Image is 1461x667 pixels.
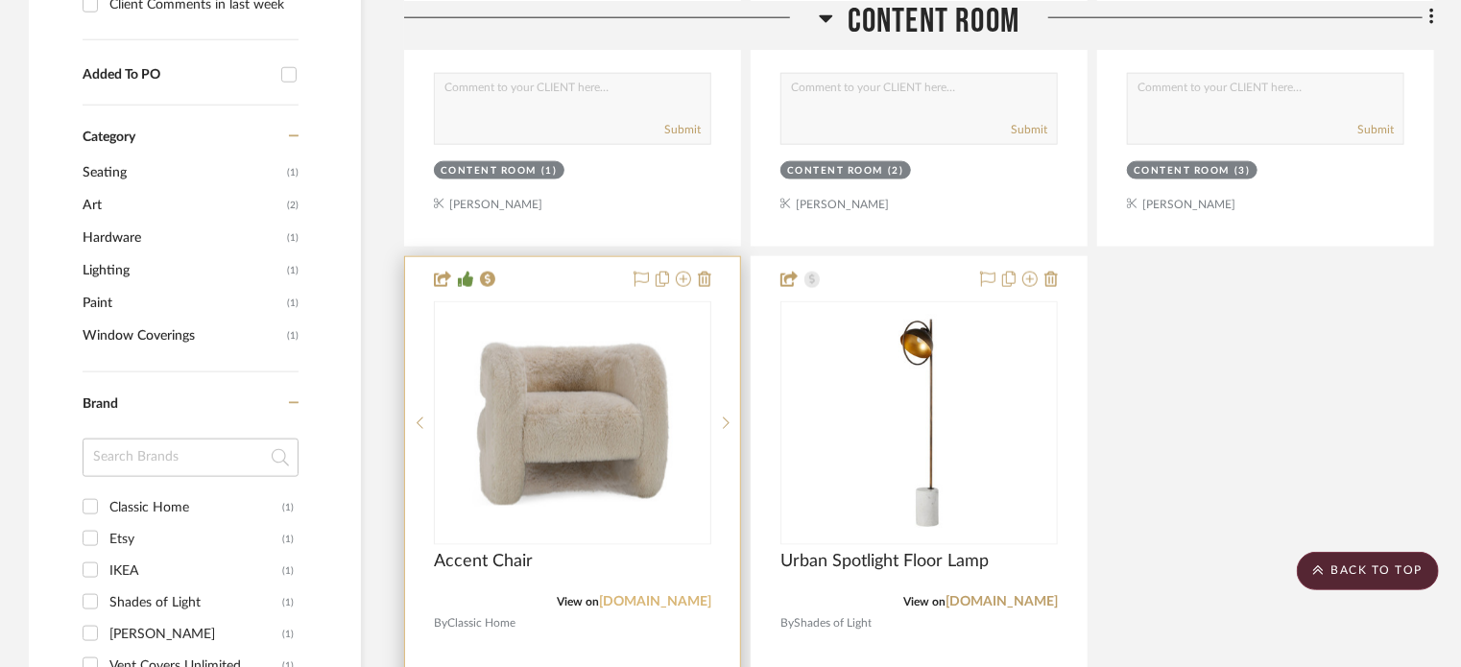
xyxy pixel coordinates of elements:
[447,614,515,632] span: Classic Home
[903,596,946,607] span: View on
[1357,121,1394,138] button: Submit
[287,288,299,319] span: (1)
[441,164,537,179] div: Content Room
[287,321,299,351] span: (1)
[557,596,599,607] span: View on
[287,223,299,253] span: (1)
[83,156,282,189] span: Seating
[109,556,282,586] div: IKEA
[800,303,1040,543] img: Urban Spotlight Floor Lamp
[787,164,883,179] div: Content Room
[83,67,272,83] div: Added To PO
[946,595,1058,608] a: [DOMAIN_NAME]
[287,157,299,188] span: (1)
[83,439,299,477] input: Search Brands
[541,164,558,179] div: (1)
[1011,121,1047,138] button: Submit
[282,524,294,555] div: (1)
[1134,164,1230,179] div: Content Room
[453,303,693,543] img: Accent Chair
[109,619,282,650] div: [PERSON_NAME]
[1297,552,1439,590] scroll-to-top-button: BACK TO TOP
[282,587,294,618] div: (1)
[83,189,282,222] span: Art
[282,619,294,650] div: (1)
[83,320,282,352] span: Window Coverings
[83,130,135,146] span: Category
[83,254,282,287] span: Lighting
[794,614,872,632] span: Shades of Light
[664,121,701,138] button: Submit
[434,614,447,632] span: By
[888,164,904,179] div: (2)
[599,595,711,608] a: [DOMAIN_NAME]
[109,587,282,618] div: Shades of Light
[287,255,299,286] span: (1)
[109,492,282,523] div: Classic Home
[434,551,533,572] span: Accent Chair
[1234,164,1251,179] div: (3)
[83,397,118,411] span: Brand
[780,614,794,632] span: By
[109,524,282,555] div: Etsy
[83,222,282,254] span: Hardware
[287,190,299,221] span: (2)
[780,551,989,572] span: Urban Spotlight Floor Lamp
[282,556,294,586] div: (1)
[435,302,710,544] div: 0
[282,492,294,523] div: (1)
[83,287,282,320] span: Paint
